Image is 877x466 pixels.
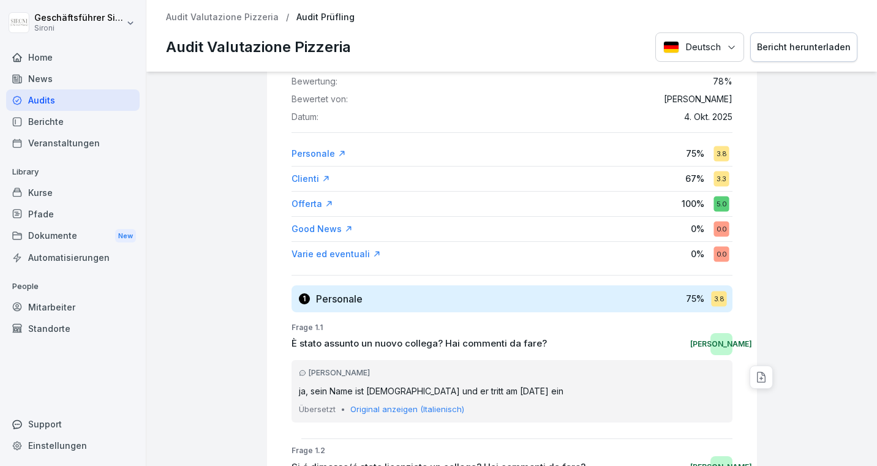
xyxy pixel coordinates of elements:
a: Audit Valutazione Pizzeria [166,12,279,23]
p: Geschäftsführer Sironi [34,13,124,23]
a: Pfade [6,203,140,225]
p: 67 % [685,172,704,185]
h3: Personale [316,292,363,306]
div: 1 [299,293,310,304]
a: Automatisierungen [6,247,140,268]
a: Offerta [292,198,333,210]
p: 75 % [686,147,704,160]
p: 4. Okt. 2025 [684,112,732,122]
img: Deutsch [663,41,679,53]
div: Dokumente [6,225,140,247]
p: Bewertet von: [292,94,348,105]
p: 100 % [682,197,704,210]
p: 0 % [691,247,704,260]
p: Sironi [34,24,124,32]
a: Good News [292,223,353,235]
p: Audit Prüfling [296,12,355,23]
p: • [341,404,345,416]
a: Clienti [292,173,330,185]
p: Audit Valutazione Pizzeria [166,36,351,58]
p: 75 % [686,292,704,305]
button: Bericht herunterladen [750,32,857,62]
p: È stato assunto un nuovo collega? Hai commenti da fare? [292,337,547,351]
a: Audits [6,89,140,111]
p: / [286,12,289,23]
div: 0.0 [713,246,729,261]
p: ja, sein Name ist [DEMOGRAPHIC_DATA] und er tritt am [DATE] ein [299,385,725,397]
p: Library [6,162,140,182]
div: 5.0 [713,196,729,211]
a: Kurse [6,182,140,203]
a: Berichte [6,111,140,132]
a: Mitarbeiter [6,296,140,318]
div: New [115,229,136,243]
p: Datum: [292,112,318,122]
a: News [6,68,140,89]
a: Einstellungen [6,435,140,456]
div: 3.3 [713,171,729,186]
a: Varie ed eventuali [292,248,381,260]
a: Standorte [6,318,140,339]
p: People [6,277,140,296]
div: Support [6,413,140,435]
div: 0.0 [713,221,729,236]
div: [PERSON_NAME] [710,333,732,355]
p: Deutsch [685,40,721,54]
a: Veranstaltungen [6,132,140,154]
a: Personale [292,148,346,160]
p: Original anzeigen (Italienisch) [350,404,464,416]
div: [PERSON_NAME] [299,367,725,378]
div: 3.8 [711,291,726,306]
p: Frage 1.2 [292,445,732,456]
p: [PERSON_NAME] [664,94,732,105]
p: Frage 1.1 [292,322,732,333]
button: Language [655,32,744,62]
p: Übersetzt [299,404,336,416]
div: 3.8 [713,146,729,161]
p: Bewertung: [292,77,337,87]
a: DokumenteNew [6,225,140,247]
p: 0 % [691,222,704,235]
div: Bericht herunterladen [757,40,851,54]
p: 78 % [713,77,732,87]
a: Home [6,47,140,68]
